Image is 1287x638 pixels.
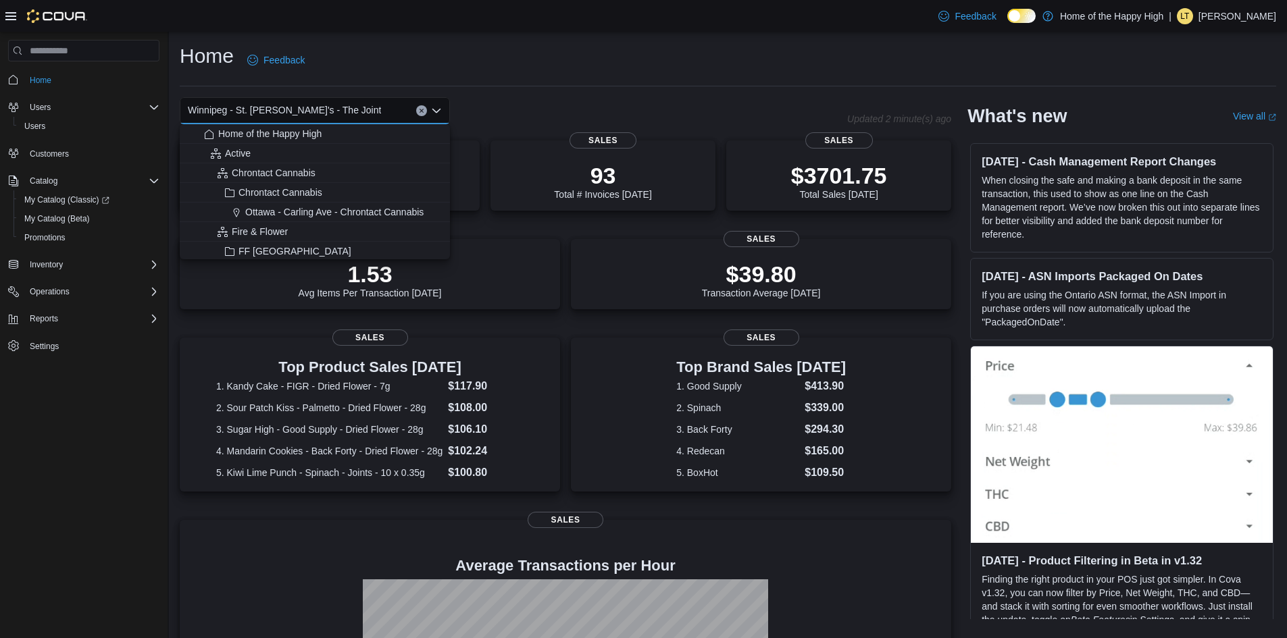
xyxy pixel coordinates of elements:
[30,149,69,159] span: Customers
[982,269,1262,283] h3: [DATE] - ASN Imports Packaged On Dates
[967,105,1067,127] h2: What's new
[1177,8,1193,24] div: Latara Thompson
[982,554,1262,567] h3: [DATE] - Product Filtering in Beta in v1.32
[238,244,351,258] span: FF [GEOGRAPHIC_DATA]
[3,255,165,274] button: Inventory
[24,121,45,132] span: Users
[676,423,799,436] dt: 3. Back Forty
[3,70,165,89] button: Home
[24,72,57,88] a: Home
[19,211,159,227] span: My Catalog (Beta)
[24,99,159,115] span: Users
[805,132,873,149] span: Sales
[14,190,165,209] a: My Catalog (Classic)
[805,378,846,394] dd: $413.90
[24,173,63,189] button: Catalog
[24,311,64,327] button: Reports
[448,443,524,459] dd: $102.24
[30,102,51,113] span: Users
[27,9,87,23] img: Cova
[332,329,408,346] span: Sales
[19,118,159,134] span: Users
[19,230,71,246] a: Promotions
[676,401,799,415] dt: 2. Spinach
[570,132,637,149] span: Sales
[216,444,443,458] dt: 4. Mandarin Cookies - Back Forty - Dried Flower - 28g
[24,146,74,162] a: Customers
[299,261,442,288] p: 1.53
[24,99,56,115] button: Users
[216,359,524,375] h3: Top Product Sales [DATE]
[24,257,159,273] span: Inventory
[1198,8,1276,24] p: [PERSON_NAME]
[3,309,165,328] button: Reports
[238,186,322,199] span: Chrontact Cannabis
[1071,614,1130,625] em: Beta Features
[191,558,940,574] h4: Average Transactions per Hour
[3,171,165,190] button: Catalog
[448,421,524,437] dd: $106.10
[676,466,799,479] dt: 5. BoxHot
[431,105,442,116] button: Close list of options
[24,338,159,354] span: Settings
[14,117,165,136] button: Users
[24,213,90,224] span: My Catalog (Beta)
[180,43,234,70] h1: Home
[30,286,70,297] span: Operations
[30,341,59,352] span: Settings
[805,464,846,481] dd: $109.50
[180,203,450,222] button: Ottawa - Carling Ave - Chrontact Cannabis
[19,118,51,134] a: Users
[299,261,442,298] div: Avg Items Per Transaction [DATE]
[180,183,450,203] button: Chrontact Cannabis
[724,231,799,247] span: Sales
[180,222,450,242] button: Fire & Flower
[702,261,821,288] p: $39.80
[24,173,159,189] span: Catalog
[24,257,68,273] button: Inventory
[30,313,58,324] span: Reports
[14,228,165,247] button: Promotions
[791,162,887,189] p: $3701.75
[24,145,159,162] span: Customers
[245,205,424,219] span: Ottawa - Carling Ave - Chrontact Cannabis
[19,192,159,208] span: My Catalog (Classic)
[805,443,846,459] dd: $165.00
[805,400,846,416] dd: $339.00
[24,71,159,88] span: Home
[3,144,165,163] button: Customers
[791,162,887,200] div: Total Sales [DATE]
[24,194,109,205] span: My Catalog (Classic)
[3,98,165,117] button: Users
[232,166,316,180] span: Chrontact Cannabis
[30,176,57,186] span: Catalog
[1233,111,1276,122] a: View allExternal link
[24,338,64,354] a: Settings
[982,174,1262,241] p: When closing the safe and making a bank deposit in the same transaction, this used to show as one...
[188,102,381,118] span: Winnipeg - St. [PERSON_NAME]'s - The Joint
[955,9,996,23] span: Feedback
[218,127,322,140] span: Home of the Happy High
[216,466,443,479] dt: 5. Kiwi Lime Punch - Spinach - Joints - 10 x 0.35g
[528,512,603,528] span: Sales
[1007,23,1008,24] span: Dark Mode
[19,192,115,208] a: My Catalog (Classic)
[448,400,524,416] dd: $108.00
[30,75,51,86] span: Home
[1180,8,1189,24] span: LT
[180,163,450,183] button: Chrontact Cannabis
[225,147,251,160] span: Active
[702,261,821,298] div: Transaction Average [DATE]
[30,259,63,270] span: Inventory
[805,421,846,437] dd: $294.30
[216,379,443,393] dt: 1. Kandy Cake - FIGR - Dried Flower - 7g
[3,282,165,301] button: Operations
[216,423,443,436] dt: 3. Sugar High - Good Supply - Dried Flower - 28g
[416,105,427,116] button: Clear input
[982,288,1262,329] p: If you are using the Ontario ASN format, the ASN Import in purchase orders will now automatically...
[19,230,159,246] span: Promotions
[180,242,450,261] button: FF [GEOGRAPHIC_DATA]
[1169,8,1171,24] p: |
[554,162,651,189] p: 93
[676,444,799,458] dt: 4. Redecan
